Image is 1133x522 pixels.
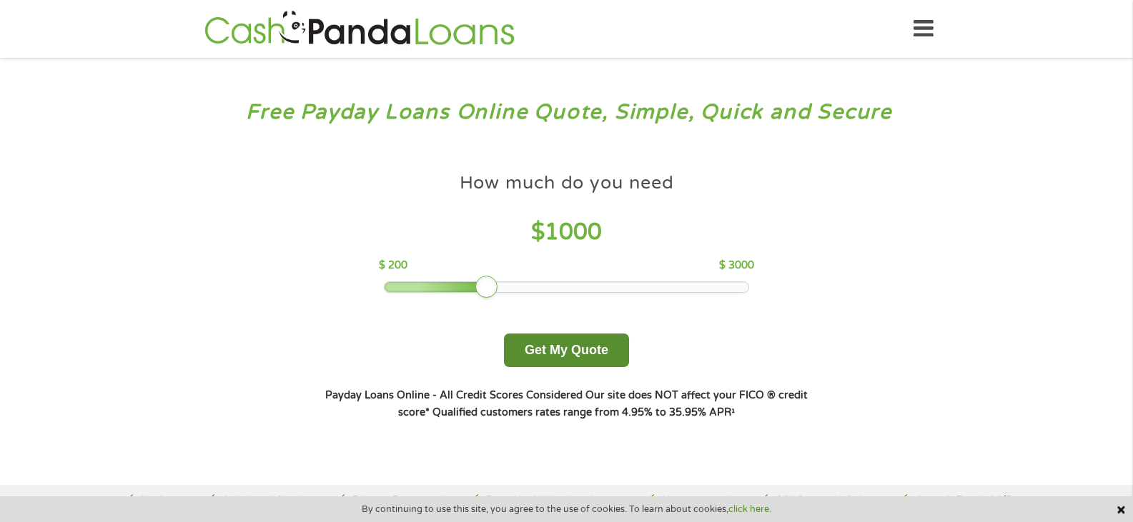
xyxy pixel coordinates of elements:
p: SSL Secure U.S site [776,493,872,509]
p: Free, No Obligation Quote [485,493,618,509]
a: click here. [728,503,771,515]
p: Privacy Protected [352,493,442,509]
h3: Free Payday Loans Online Quote, Simple, Quick and Secure [41,99,1092,126]
strong: Qualified customers rates range from 4.95% to 35.95% APR¹ [432,406,735,418]
p: Quick and Simple [222,493,310,509]
p: $ 3000 [719,258,754,273]
button: Get My Quote [504,333,629,367]
p: $ 200 [379,258,407,273]
strong: Payday Loans Online - All Credit Scores Considered [325,389,583,401]
strong: Our site does NOT affect your FICO ® credit score* [398,389,808,418]
p: No paperwork [662,493,733,509]
p: No fees [141,493,179,509]
img: GetLoanNow Logo [200,9,519,49]
span: By continuing to use this site, you agree to the use of cookies. To learn about cookies, [362,504,771,514]
h4: $ [379,218,754,247]
p: Open & Funds 24/7 [915,493,1012,509]
span: 1000 [545,219,602,246]
h4: How much do you need [460,171,674,195]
